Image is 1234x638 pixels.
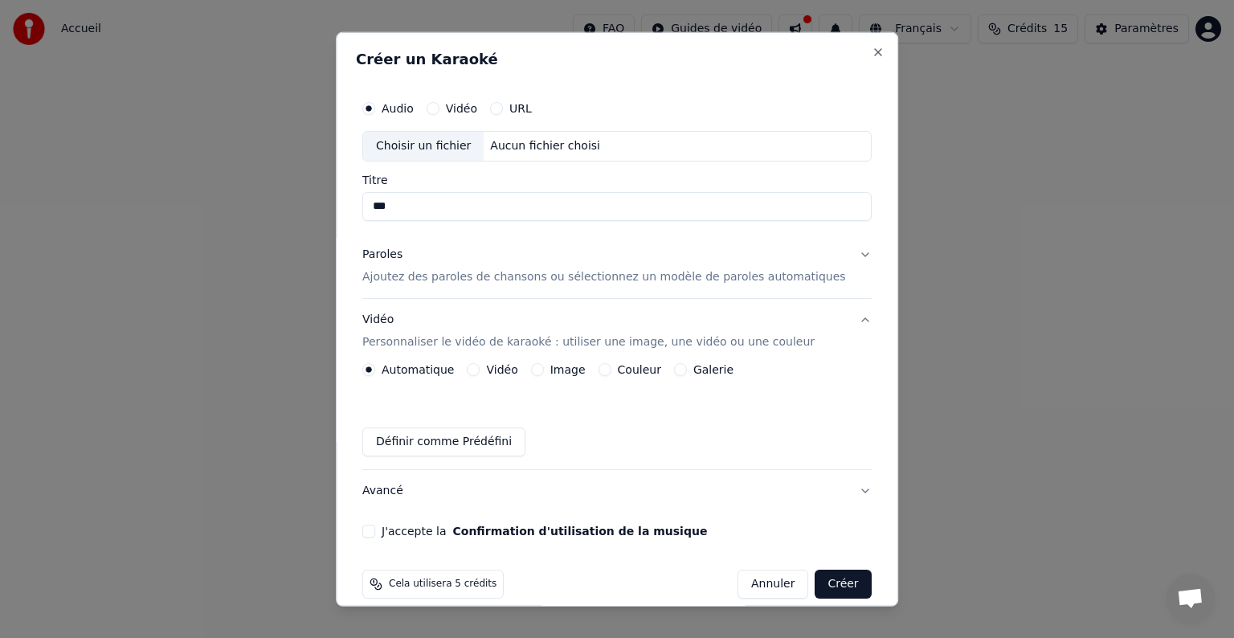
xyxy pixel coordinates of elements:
button: VidéoPersonnaliser le vidéo de karaoké : utiliser une image, une vidéo ou une couleur [362,299,872,363]
div: Paroles [362,247,402,263]
button: Créer [815,570,872,599]
label: Automatique [382,364,454,375]
button: ParolesAjoutez des paroles de chansons ou sélectionnez un modèle de paroles automatiques [362,234,872,298]
div: Vidéo [362,312,815,350]
label: Titre [362,174,872,186]
label: Audio [382,103,414,114]
p: Personnaliser le vidéo de karaoké : utiliser une image, une vidéo ou une couleur [362,334,815,350]
div: VidéoPersonnaliser le vidéo de karaoké : utiliser une image, une vidéo ou une couleur [362,363,872,469]
label: Galerie [693,364,733,375]
label: Couleur [618,364,661,375]
label: J'accepte la [382,526,707,537]
label: Image [550,364,586,375]
div: Aucun fichier choisi [484,138,607,154]
div: Choisir un fichier [363,132,484,161]
h2: Créer un Karaoké [356,52,878,67]
button: J'accepte la [453,526,708,537]
span: Cela utilisera 5 crédits [389,578,496,591]
button: Avancé [362,470,872,512]
label: URL [509,103,532,114]
button: Définir comme Prédéfini [362,427,525,456]
label: Vidéo [446,103,477,114]
label: Vidéo [487,364,518,375]
button: Annuler [738,570,808,599]
p: Ajoutez des paroles de chansons ou sélectionnez un modèle de paroles automatiques [362,269,846,285]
